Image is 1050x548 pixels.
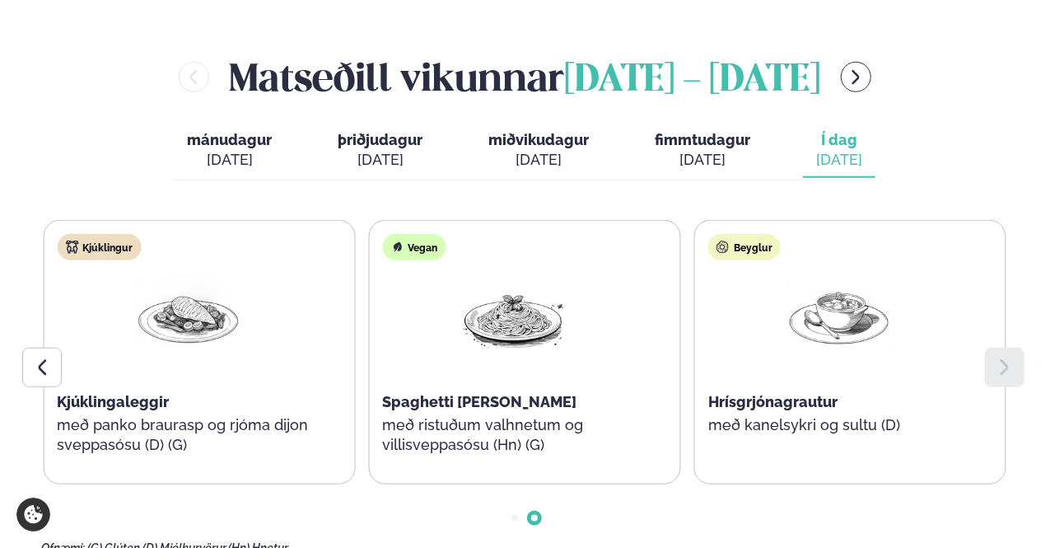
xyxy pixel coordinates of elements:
[488,150,589,170] div: [DATE]
[382,393,576,410] span: Spaghetti [PERSON_NAME]
[816,150,862,170] div: [DATE]
[488,131,589,148] span: miðvikudagur
[382,415,644,455] p: með ristuðum valhnetum og villisveppasósu (Hn) (G)
[786,274,892,350] img: Soup.png
[708,393,838,410] span: Hrísgrjónagrautur
[57,393,169,410] span: Kjúklingaleggir
[187,131,272,148] span: mánudagur
[57,234,141,260] div: Kjúklingur
[65,241,78,254] img: chicken.svg
[382,234,446,260] div: Vegan
[511,515,518,522] span: Go to slide 1
[803,124,875,178] button: Í dag [DATE]
[655,131,750,148] span: fimmtudagur
[135,274,240,350] img: Chicken-breast.png
[338,150,422,170] div: [DATE]
[338,131,422,148] span: þriðjudagur
[642,124,763,178] button: fimmtudagur [DATE]
[179,62,209,92] button: menu-btn-left
[57,415,319,455] p: með panko braurasp og rjóma dijon sveppasósu (D) (G)
[16,498,50,532] a: Cookie settings
[390,241,404,254] img: Vegan.svg
[816,130,862,150] span: Í dag
[174,124,285,178] button: mánudagur [DATE]
[324,124,436,178] button: þriðjudagur [DATE]
[475,124,602,178] button: miðvikudagur [DATE]
[708,234,781,260] div: Beyglur
[187,150,272,170] div: [DATE]
[655,150,750,170] div: [DATE]
[460,274,566,350] img: Spagetti.png
[708,415,970,435] p: með kanelsykri og sultu (D)
[531,515,538,522] span: Go to slide 2
[229,50,821,104] h2: Matseðill vikunnar
[564,63,821,99] span: [DATE] - [DATE]
[716,241,730,254] img: bagle-new-16px.svg
[841,62,871,92] button: menu-btn-right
